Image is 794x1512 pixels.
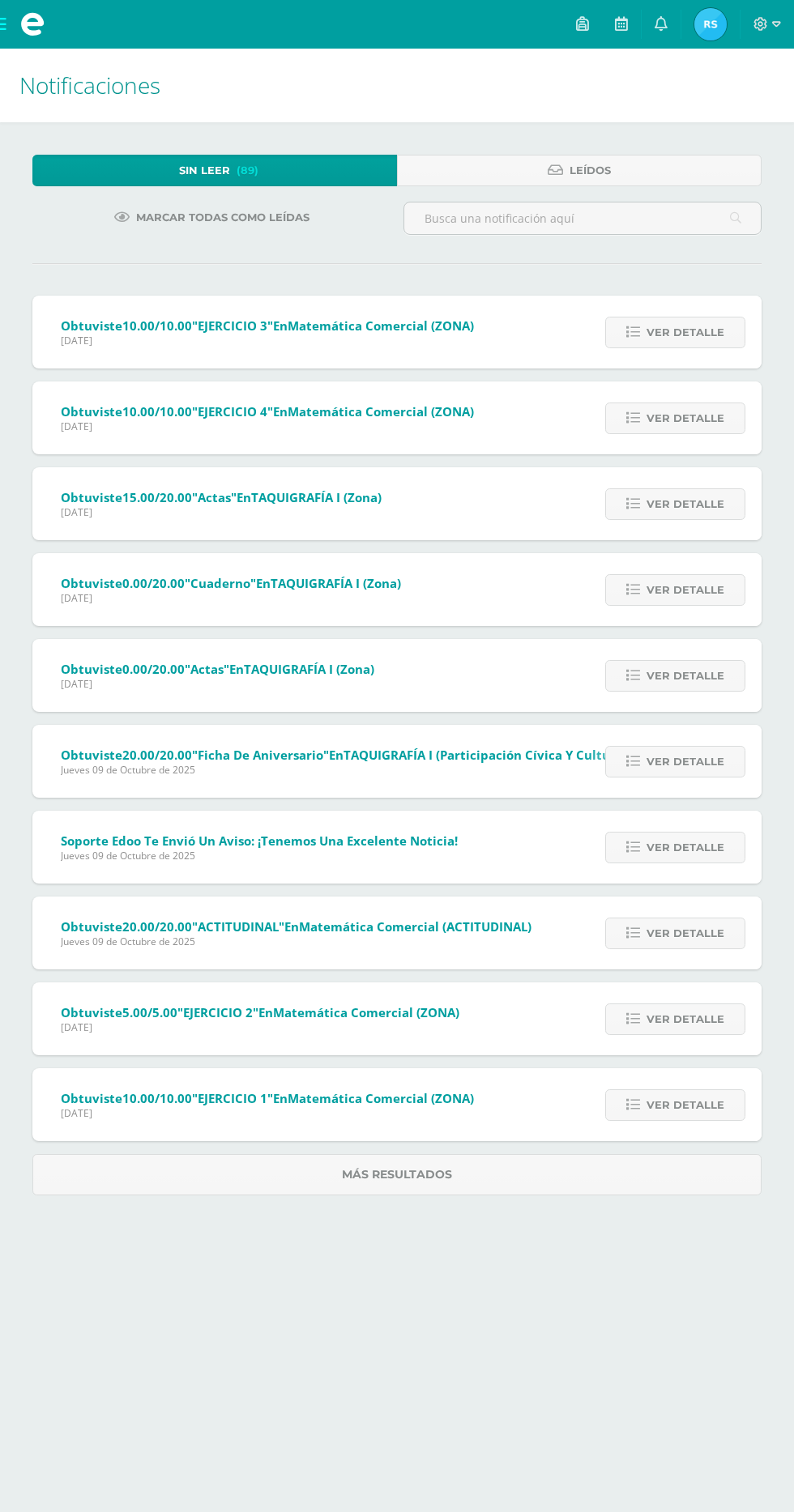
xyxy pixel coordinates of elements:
span: Ver detalle [647,489,724,519]
span: Obtuviste en [61,918,531,935]
span: "EJERCICIO 1" [192,1090,273,1106]
span: Matemática Comercial (ZONA) [273,1004,459,1020]
span: TAQUIGRAFÍA I (Zona) [244,661,374,677]
a: Leídos [397,155,762,186]
span: Obtuviste en [61,317,474,334]
span: Notificaciones [19,70,160,100]
span: 0.00/20.00 [122,575,185,591]
span: Ver detalle [647,317,724,347]
span: 10.00/10.00 [122,317,192,334]
span: Ver detalle [647,403,724,433]
span: Ver detalle [647,575,724,605]
span: Matemática Comercial (ZONA) [288,1090,474,1106]
span: "EJERCICIO 4" [192,403,273,420]
span: "Cuaderno" [185,575,256,591]
span: TAQUIGRAFÍA I (Zona) [251,489,382,505]
span: Jueves 09 de Octubre de 2025 [61,849,458,862]
span: TAQUIGRAFÍA I (Zona) [271,575,401,591]
a: Más resultados [32,1154,762,1195]
span: Obtuviste en [61,403,474,420]
span: [DATE] [61,334,474,347]
span: [DATE] [61,1020,459,1034]
a: Sin leer(89) [32,155,397,186]
span: Matemática Comercial (ZONA) [288,403,474,420]
span: Matemática Comercial (ZONA) [288,317,474,334]
span: TAQUIGRAFÍA I (Participación Cívica y Cultural) [344,747,631,763]
span: 5.00/5.00 [122,1004,177,1020]
span: 15.00/20.00 [122,489,192,505]
span: [DATE] [61,1106,474,1120]
span: "Ficha de aniversario" [192,747,329,763]
span: "ACTITUDINAL" [192,918,284,935]
span: [DATE] [61,677,374,691]
span: 10.00/10.00 [122,403,192,420]
img: 437153b3109d0a31ea08027e44a39acd.png [694,8,727,40]
span: Obtuviste en [61,575,401,591]
span: "EJERCICIO 2" [177,1004,258,1020]
span: Obtuviste en [61,661,374,677]
span: "EJERCICIO 3" [192,317,273,334]
span: [DATE] [61,505,382,519]
span: Leídos [570,155,611,185]
span: 20.00/20.00 [122,918,192,935]
span: Obtuviste en [61,747,631,763]
span: "Actas" [185,661,229,677]
span: [DATE] [61,591,401,605]
span: Jueves 09 de Octubre de 2025 [61,935,531,948]
span: Jueves 09 de Octubre de 2025 [61,763,631,777]
span: Obtuviste en [61,1004,459,1020]
span: Ver detalle [647,918,724,948]
span: Marcar todas como leídas [136,202,309,232]
span: Ver detalle [647,833,724,862]
span: [DATE] [61,420,474,433]
span: Obtuviste en [61,1090,474,1106]
span: Soporte Edoo te envió un aviso: ¡Tenemos una excelente noticia! [61,833,458,849]
span: Ver detalle [647,1004,724,1034]
a: Marcar todas como leídas [94,202,330,233]
span: Ver detalle [647,747,724,777]
span: Ver detalle [647,661,724,691]
input: Busca una notificación aquí [404,202,761,234]
span: Obtuviste en [61,489,382,505]
span: (89) [237,155,258,185]
span: "Actas" [192,489,237,505]
span: 20.00/20.00 [122,747,192,763]
span: Sin leer [179,155,230,185]
span: Matemática Comercial (ACTITUDINAL) [299,918,531,935]
span: 10.00/10.00 [122,1090,192,1106]
span: 0.00/20.00 [122,661,185,677]
span: Ver detalle [647,1090,724,1120]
